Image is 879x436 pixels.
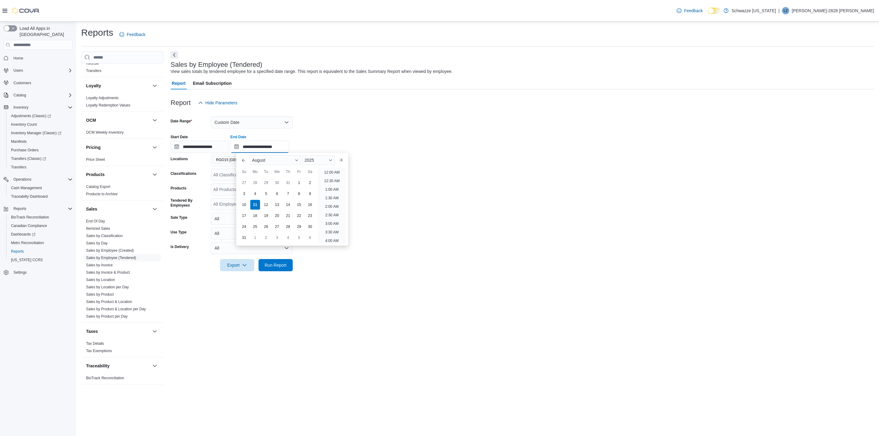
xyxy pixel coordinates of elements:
[17,25,73,38] span: Load All Apps in [GEOGRAPHIC_DATA]
[1,78,75,87] button: Customers
[9,164,29,171] a: Transfers
[171,157,188,161] label: Locations
[211,116,293,128] button: Custom Date
[151,362,158,369] button: Traceability
[86,314,128,319] span: Sales by Product per Day
[86,206,150,212] button: Sales
[261,211,271,221] div: day-19
[250,233,260,243] div: day-1
[151,328,158,335] button: Taxes
[86,285,129,290] span: Sales by Location per Day
[171,186,186,191] label: Products
[86,292,114,297] a: Sales by Product
[239,200,249,210] div: day-10
[9,164,73,171] span: Transfers
[11,67,73,74] span: Users
[323,229,341,236] li: 3:30 AM
[86,83,101,89] h3: Loyalty
[86,307,146,311] a: Sales by Product & Location per Day
[674,5,705,17] a: Feedback
[86,83,150,89] button: Loyalty
[11,232,35,237] span: Dashboards
[1,66,75,75] button: Users
[9,184,73,192] span: Cash Management
[171,61,262,68] h3: Sales by Employee (Tendered)
[151,82,158,89] button: Loyalty
[9,155,73,162] span: Transfers (Classic)
[250,178,260,188] div: day-28
[86,130,124,135] span: OCM Weekly Inventory
[9,231,38,238] a: Dashboards
[239,178,249,188] div: day-27
[9,231,73,238] span: Dashboards
[265,262,287,268] span: Run Report
[171,141,229,153] input: Press the down key to open a popover containing a calendar.
[86,61,99,66] a: Reorder
[323,186,341,193] li: 1:00 AM
[13,93,26,98] span: Catalog
[86,376,124,380] a: BioTrack Reconciliation
[151,117,158,124] button: OCM
[193,77,232,89] span: Email Subscription
[86,341,104,346] a: Tax Details
[127,31,145,38] span: Feedback
[294,200,304,210] div: day-15
[305,200,315,210] div: day-16
[9,239,73,247] span: Metrc Reconciliation
[294,233,304,243] div: day-5
[283,200,293,210] div: day-14
[239,189,249,199] div: day-3
[6,213,75,222] button: BioTrack Reconciliation
[11,186,42,190] span: Cash Management
[86,171,105,178] h3: Products
[220,259,254,271] button: Export
[11,156,46,161] span: Transfers (Classic)
[782,7,789,14] div: Lizzette-2828 Marquez
[305,158,314,163] span: 2025
[9,193,50,200] a: Traceabilty Dashboard
[305,211,315,221] div: day-23
[6,137,75,146] button: Manifests
[6,112,75,120] a: Adjustments (Classic)
[86,277,115,282] span: Sales by Location
[86,256,136,260] a: Sales by Employee (Tendered)
[13,270,27,275] span: Settings
[171,198,208,208] label: Tendered By Employees
[239,233,249,243] div: day-31
[11,205,29,212] button: Reports
[171,119,192,124] label: Date Range
[9,222,73,229] span: Canadian Compliance
[9,112,53,120] a: Adjustments (Classic)
[81,129,163,139] div: OCM
[1,53,75,62] button: Home
[86,270,130,275] span: Sales by Invoice & Product
[294,178,304,188] div: day-1
[86,103,130,107] a: Loyalty Redemption Values
[1,103,75,112] button: Inventory
[732,7,776,14] p: Schwazze [US_STATE]
[171,215,187,220] label: Sale Type
[11,215,49,220] span: BioTrack Reconciliation
[283,189,293,199] div: day-7
[151,205,158,213] button: Sales
[9,129,64,137] a: Inventory Manager (Classic)
[6,154,75,163] a: Transfers (Classic)
[9,193,73,200] span: Traceabilty Dashboard
[171,99,191,106] h3: Report
[11,114,51,118] span: Adjustments (Classic)
[9,138,29,145] a: Manifests
[9,146,73,154] span: Purchase Orders
[213,157,271,163] span: RGO15 Sunland Park
[13,68,23,73] span: Users
[86,255,136,260] span: Sales by Employee (Tendered)
[86,192,118,196] a: Products to Archive
[211,242,293,254] button: All
[86,184,110,189] span: Catalog Export
[171,230,186,235] label: Use Type
[13,56,23,61] span: Home
[302,155,335,165] div: Button. Open the year selector. 2025 is currently selected.
[86,144,150,150] button: Pricing
[272,233,282,243] div: day-3
[81,156,163,166] div: Pricing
